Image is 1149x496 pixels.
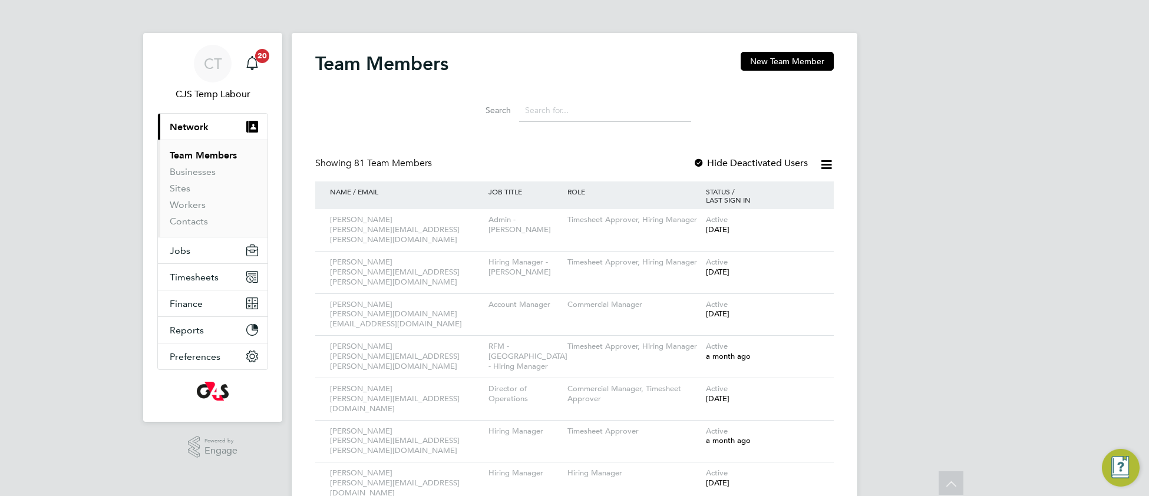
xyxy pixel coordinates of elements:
span: 20 [255,49,269,63]
button: Network [158,114,268,140]
div: Active [703,378,822,410]
div: Admin - [PERSON_NAME] [486,209,564,241]
div: Active [703,209,822,241]
div: Timesheet Approver, Hiring Manager [564,209,703,231]
div: Timesheet Approver, Hiring Manager [564,252,703,273]
a: Team Members [170,150,237,161]
div: [PERSON_NAME] [PERSON_NAME][EMAIL_ADDRESS][PERSON_NAME][DOMAIN_NAME] [327,336,486,378]
a: CTCJS Temp Labour [157,45,268,101]
span: Reports [170,325,204,336]
div: Hiring Manager - [PERSON_NAME] [486,252,564,283]
div: Active [703,421,822,452]
span: a month ago [706,351,751,361]
div: Hiring Manager [564,462,703,484]
div: ROLE [564,181,703,201]
span: [DATE] [706,478,729,488]
div: Active [703,252,822,283]
div: Showing [315,157,434,170]
div: Hiring Manager [486,421,564,442]
span: Engage [204,446,237,456]
div: [PERSON_NAME] [PERSON_NAME][EMAIL_ADDRESS][PERSON_NAME][DOMAIN_NAME] [327,252,486,293]
button: Jobs [158,237,268,263]
span: [DATE] [706,309,729,319]
span: [DATE] [706,394,729,404]
div: [PERSON_NAME] [PERSON_NAME][DOMAIN_NAME][EMAIL_ADDRESS][DOMAIN_NAME] [327,294,486,336]
a: Sites [170,183,190,194]
button: Reports [158,317,268,343]
span: Jobs [170,245,190,256]
div: Timesheet Approver [564,421,703,442]
a: Businesses [170,166,216,177]
a: Contacts [170,216,208,227]
a: Workers [170,199,206,210]
span: [DATE] [706,224,729,234]
label: Search [458,105,511,115]
div: [PERSON_NAME] [PERSON_NAME][EMAIL_ADDRESS][DOMAIN_NAME] [327,378,486,420]
div: RFM - [GEOGRAPHIC_DATA] - Hiring Manager [486,336,564,378]
span: a month ago [706,435,751,445]
input: Search for... [519,99,691,122]
span: Finance [170,298,203,309]
img: g4s-logo-retina.png [197,382,229,401]
div: STATUS / LAST SIGN IN [703,181,822,210]
div: Active [703,294,822,326]
a: 20 [240,45,264,82]
div: Hiring Manager [486,462,564,484]
div: [PERSON_NAME] [PERSON_NAME][EMAIL_ADDRESS][PERSON_NAME][DOMAIN_NAME] [327,421,486,462]
nav: Main navigation [143,33,282,422]
div: Commercial Manager [564,294,703,316]
span: Preferences [170,351,220,362]
div: [PERSON_NAME] [PERSON_NAME][EMAIL_ADDRESS][PERSON_NAME][DOMAIN_NAME] [327,209,486,251]
label: Hide Deactivated Users [693,157,808,169]
div: Director of Operations [486,378,564,410]
div: Account Manager [486,294,564,316]
span: Timesheets [170,272,219,283]
button: Timesheets [158,264,268,290]
div: Network [158,140,268,237]
span: [DATE] [706,267,729,277]
a: Powered byEngage [188,436,238,458]
div: Active [703,336,822,368]
div: JOB TITLE [486,181,564,201]
span: CT [204,56,222,71]
button: New Team Member [741,52,834,71]
span: Powered by [204,436,237,446]
button: Finance [158,290,268,316]
span: Network [170,121,209,133]
h2: Team Members [315,52,448,75]
div: NAME / EMAIL [327,181,486,201]
span: CJS Temp Labour [157,87,268,101]
button: Engage Resource Center [1102,449,1140,487]
div: Timesheet Approver, Hiring Manager [564,336,703,358]
div: Commercial Manager, Timesheet Approver [564,378,703,410]
button: Preferences [158,343,268,369]
div: Active [703,462,822,494]
span: 81 Team Members [354,157,432,169]
a: Go to home page [157,382,268,401]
